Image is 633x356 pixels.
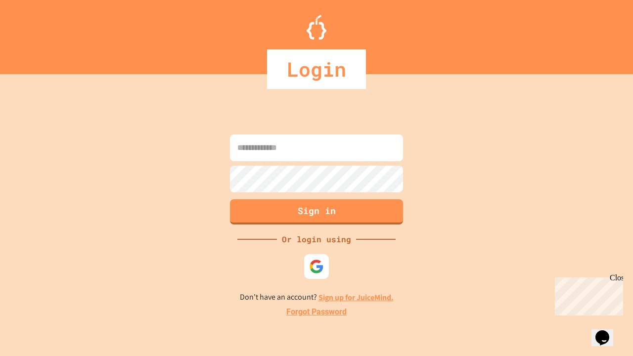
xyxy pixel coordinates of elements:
img: Logo.svg [307,15,326,40]
div: Or login using [277,233,356,245]
div: Login [267,49,366,89]
button: Sign in [230,199,403,224]
p: Don't have an account? [240,291,394,304]
div: Chat with us now!Close [4,4,68,63]
img: google-icon.svg [309,259,324,274]
iframe: chat widget [591,316,623,346]
a: Sign up for JuiceMind. [318,292,394,303]
a: Forgot Password [286,306,347,318]
iframe: chat widget [551,273,623,315]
